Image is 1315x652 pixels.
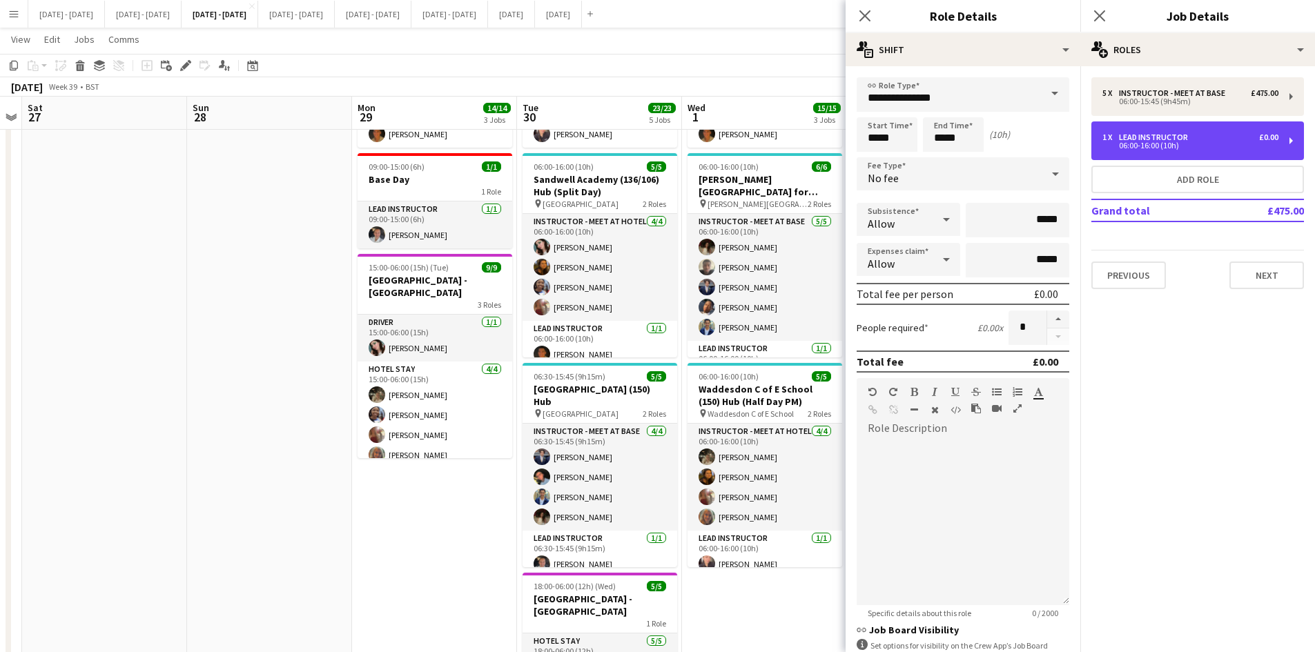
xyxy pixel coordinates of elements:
h3: Job Details [1080,7,1315,25]
button: [DATE] - [DATE] [258,1,335,28]
span: Allow [868,257,895,270]
span: 2 Roles [808,408,831,419]
td: Grand total [1091,199,1222,221]
div: Total fee [857,355,904,368]
div: BST [86,81,99,92]
div: 5 Jobs [649,115,675,125]
button: Insert video [992,403,1002,414]
a: Comms [103,30,145,48]
app-card-role: Lead Instructor1/106:00-16:00 (10h)[PERSON_NAME] [523,321,677,368]
button: Next [1229,261,1304,289]
span: 15:00-06:00 (15h) (Tue) [369,262,449,273]
span: 5/5 [647,581,666,591]
label: People required [857,322,928,334]
app-card-role: Instructor - Meet at Hotel4/406:00-16:00 (10h)[PERSON_NAME][PERSON_NAME][PERSON_NAME][PERSON_NAME] [523,214,677,321]
button: Italic [930,386,939,397]
span: Waddesdon C of E School [708,408,794,419]
button: [DATE] - [DATE] [28,1,105,28]
button: Underline [951,386,960,397]
span: 30 [520,109,538,125]
div: (10h) [989,128,1010,141]
span: Jobs [74,33,95,46]
button: Paste as plain text [971,403,981,414]
span: 1 [685,109,705,125]
app-job-card: 06:00-16:00 (10h)6/6[PERSON_NAME][GEOGRAPHIC_DATA] for Boys (170) Hub (Half Day PM) [PERSON_NAME]... [688,153,842,357]
span: Tue [523,101,538,114]
span: No fee [868,171,899,185]
a: Jobs [68,30,100,48]
div: 06:00-15:45 (9h45m) [1102,98,1278,105]
app-card-role: Instructor - Meet at Hotel4/406:00-16:00 (10h)[PERSON_NAME][PERSON_NAME][PERSON_NAME][PERSON_NAME] [688,424,842,531]
button: Redo [888,386,898,397]
div: Shift [846,33,1080,66]
h3: Job Board Visibility [857,624,1069,636]
h3: [PERSON_NAME][GEOGRAPHIC_DATA] for Boys (170) Hub (Half Day PM) [688,173,842,198]
button: Fullscreen [1013,403,1022,414]
button: [DATE] - [DATE] [411,1,488,28]
button: [DATE] [488,1,535,28]
span: 18:00-06:00 (12h) (Wed) [534,581,616,591]
div: 5 x [1102,88,1119,98]
span: Sat [28,101,43,114]
button: Unordered List [992,386,1002,397]
span: 06:00-16:00 (10h) [699,161,759,172]
button: Bold [909,386,919,397]
div: £0.00 [1034,287,1058,301]
h3: [GEOGRAPHIC_DATA] - [GEOGRAPHIC_DATA] [523,593,677,618]
div: 06:00-16:00 (10h)5/5Waddesdon C of E School (150) Hub (Half Day PM) Waddesdon C of E School2 Role... [688,363,842,567]
span: Specific details about this role [857,608,982,618]
button: Text Color [1033,386,1043,397]
span: View [11,33,30,46]
div: 3 Jobs [484,115,510,125]
a: View [6,30,36,48]
button: [DATE] [535,1,582,28]
span: Wed [688,101,705,114]
span: 06:00-16:00 (10h) [534,161,594,172]
span: [PERSON_NAME][GEOGRAPHIC_DATA] for Boys [708,199,808,209]
button: [DATE] - [DATE] [182,1,258,28]
app-job-card: 09:00-15:00 (6h)1/1Base Day1 RoleLead Instructor1/109:00-15:00 (6h)[PERSON_NAME] [358,153,512,248]
app-card-role: Instructor - Meet at Base5/506:00-16:00 (10h)[PERSON_NAME][PERSON_NAME][PERSON_NAME][PERSON_NAME]... [688,214,842,341]
span: 5/5 [812,371,831,382]
span: 06:30-15:45 (9h15m) [534,371,605,382]
span: 28 [191,109,209,125]
span: Week 39 [46,81,80,92]
span: 2 Roles [643,408,666,419]
button: Horizontal Line [909,404,919,415]
h3: [GEOGRAPHIC_DATA] - [GEOGRAPHIC_DATA] [358,274,512,299]
app-job-card: 15:00-06:00 (15h) (Tue)9/9[GEOGRAPHIC_DATA] - [GEOGRAPHIC_DATA]3 RolesDriver1/115:00-06:00 (15h)[... [358,254,512,458]
td: £475.00 [1222,199,1304,221]
span: [GEOGRAPHIC_DATA] [543,199,618,209]
button: Strikethrough [971,386,981,397]
div: 06:30-15:45 (9h15m)5/5[GEOGRAPHIC_DATA] (150) Hub [GEOGRAPHIC_DATA]2 RolesInstructor - Meet at Ba... [523,363,677,567]
div: Total fee per person [857,287,953,301]
button: HTML Code [951,404,960,415]
div: Instructor - Meet at Base [1119,88,1231,98]
a: Edit [39,30,66,48]
div: £0.00 [1033,355,1058,368]
div: 1 x [1102,132,1119,142]
span: 1 Role [481,186,501,197]
span: 5/5 [647,371,666,382]
span: Mon [358,101,376,114]
app-card-role: Lead Instructor1/106:00-16:00 (10h) [688,341,842,388]
span: 1 Role [646,618,666,629]
span: 06:00-16:00 (10h) [699,371,759,382]
button: [DATE] - [DATE] [105,1,182,28]
span: Comms [108,33,139,46]
button: Undo [868,386,877,397]
span: 2 Roles [643,199,666,209]
h3: [GEOGRAPHIC_DATA] (150) Hub [523,383,677,408]
span: 1/1 [482,161,501,172]
app-job-card: 06:00-16:00 (10h)5/5Sandwell Academy (136/106) Hub (Split Day) [GEOGRAPHIC_DATA]2 RolesInstructor... [523,153,677,357]
div: 3 Jobs [814,115,840,125]
h3: Role Details [846,7,1080,25]
span: Sun [193,101,209,114]
app-card-role: Lead Instructor1/109:00-15:00 (6h)[PERSON_NAME] [358,201,512,248]
span: 29 [355,109,376,125]
span: 6/6 [812,161,831,172]
div: £475.00 [1251,88,1278,98]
